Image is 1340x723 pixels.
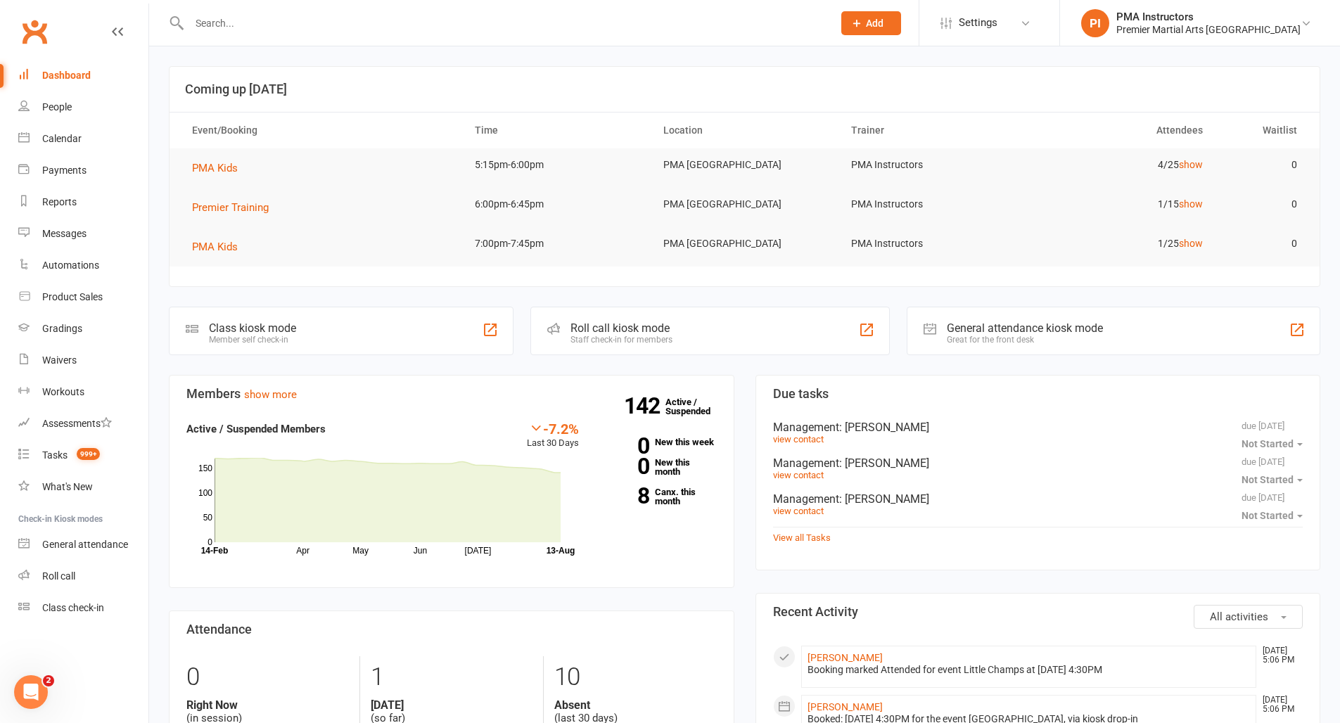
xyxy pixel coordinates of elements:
td: PMA [GEOGRAPHIC_DATA] [651,148,839,181]
div: Staff check-in for members [570,335,672,345]
span: Premier Training [192,201,269,214]
td: 5:15pm-6:00pm [462,148,651,181]
button: Premier Training [192,199,279,216]
input: Search... [185,13,823,33]
strong: 0 [600,435,649,456]
div: People [42,101,72,113]
div: PMA Instructors [1116,11,1301,23]
a: 0New this month [600,458,717,476]
strong: 142 [624,395,665,416]
div: General attendance kiosk mode [947,321,1103,335]
a: view contact [773,470,824,480]
span: PMA Kids [192,241,238,253]
span: : [PERSON_NAME] [839,456,929,470]
div: Tasks [42,449,68,461]
a: Workouts [18,376,148,408]
span: All activities [1210,610,1268,623]
div: Management [773,456,1303,470]
h3: Recent Activity [773,605,1303,619]
a: Dashboard [18,60,148,91]
a: Roll call [18,561,148,592]
div: Roll call [42,570,75,582]
th: Trainer [838,113,1027,148]
a: view contact [773,506,824,516]
strong: 0 [600,456,649,477]
th: Location [651,113,839,148]
div: Payments [42,165,87,176]
a: General attendance kiosk mode [18,529,148,561]
a: show [1179,238,1203,249]
div: Roll call kiosk mode [570,321,672,335]
td: PMA Instructors [838,188,1027,221]
div: What's New [42,481,93,492]
div: Premier Martial Arts [GEOGRAPHIC_DATA] [1116,23,1301,36]
a: Clubworx [17,14,52,49]
div: Workouts [42,386,84,397]
div: -7.2% [527,421,579,436]
a: Product Sales [18,281,148,313]
button: PMA Kids [192,238,248,255]
div: PI [1081,9,1109,37]
a: 8Canx. this month [600,487,717,506]
td: 4/25 [1027,148,1215,181]
th: Waitlist [1215,113,1310,148]
div: Management [773,421,1303,434]
a: Waivers [18,345,148,376]
td: PMA Instructors [838,227,1027,260]
h3: Members [186,387,717,401]
h3: Due tasks [773,387,1303,401]
time: [DATE] 5:06 PM [1256,696,1302,714]
div: 0 [186,656,349,698]
div: Assessments [42,418,112,429]
div: Automations [42,260,99,271]
a: Tasks 999+ [18,440,148,471]
div: Last 30 Days [527,421,579,451]
iframe: Intercom live chat [14,675,48,709]
h3: Coming up [DATE] [185,82,1304,96]
a: What's New [18,471,148,503]
div: 1 [371,656,532,698]
div: Reports [42,196,77,207]
div: 10 [554,656,716,698]
span: PMA Kids [192,162,238,174]
th: Event/Booking [179,113,462,148]
div: Gradings [42,323,82,334]
div: Product Sales [42,291,103,302]
div: Waivers [42,354,77,366]
div: General attendance [42,539,128,550]
button: Add [841,11,901,35]
a: Payments [18,155,148,186]
a: Messages [18,218,148,250]
strong: Active / Suspended Members [186,423,326,435]
span: Add [866,18,883,29]
h3: Attendance [186,622,717,636]
div: Class kiosk mode [209,321,296,335]
a: Gradings [18,313,148,345]
div: Class check-in [42,602,104,613]
strong: [DATE] [371,698,532,712]
div: Booking marked Attended for event Little Champs at [DATE] 4:30PM [808,664,1251,676]
td: 1/15 [1027,188,1215,221]
button: PMA Kids [192,160,248,177]
a: People [18,91,148,123]
span: Settings [959,7,997,39]
a: 0New this week [600,437,717,447]
strong: Absent [554,698,716,712]
a: View all Tasks [773,532,831,543]
td: PMA Instructors [838,148,1027,181]
div: Dashboard [42,70,91,81]
a: 142Active / Suspended [665,387,727,426]
td: 0 [1215,227,1310,260]
div: Great for the front desk [947,335,1103,345]
td: 0 [1215,148,1310,181]
a: show [1179,159,1203,170]
td: PMA [GEOGRAPHIC_DATA] [651,227,839,260]
span: : [PERSON_NAME] [839,492,929,506]
a: [PERSON_NAME] [808,701,883,712]
a: Calendar [18,123,148,155]
span: 2 [43,675,54,686]
time: [DATE] 5:06 PM [1256,646,1302,665]
a: view contact [773,434,824,444]
a: Automations [18,250,148,281]
a: [PERSON_NAME] [808,652,883,663]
